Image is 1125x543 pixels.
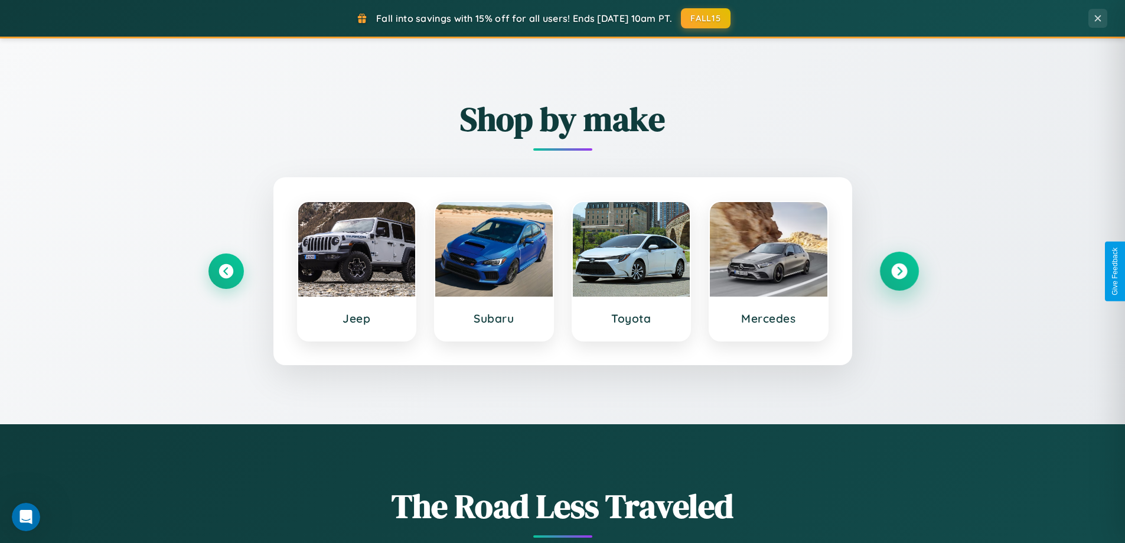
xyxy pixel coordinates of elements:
[208,483,917,529] h1: The Road Less Traveled
[722,311,816,326] h3: Mercedes
[447,311,541,326] h3: Subaru
[585,311,679,326] h3: Toyota
[310,311,404,326] h3: Jeep
[681,8,731,28] button: FALL15
[12,503,40,531] iframe: Intercom live chat
[208,96,917,142] h2: Shop by make
[1111,248,1119,295] div: Give Feedback
[376,12,672,24] span: Fall into savings with 15% off for all users! Ends [DATE] 10am PT.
